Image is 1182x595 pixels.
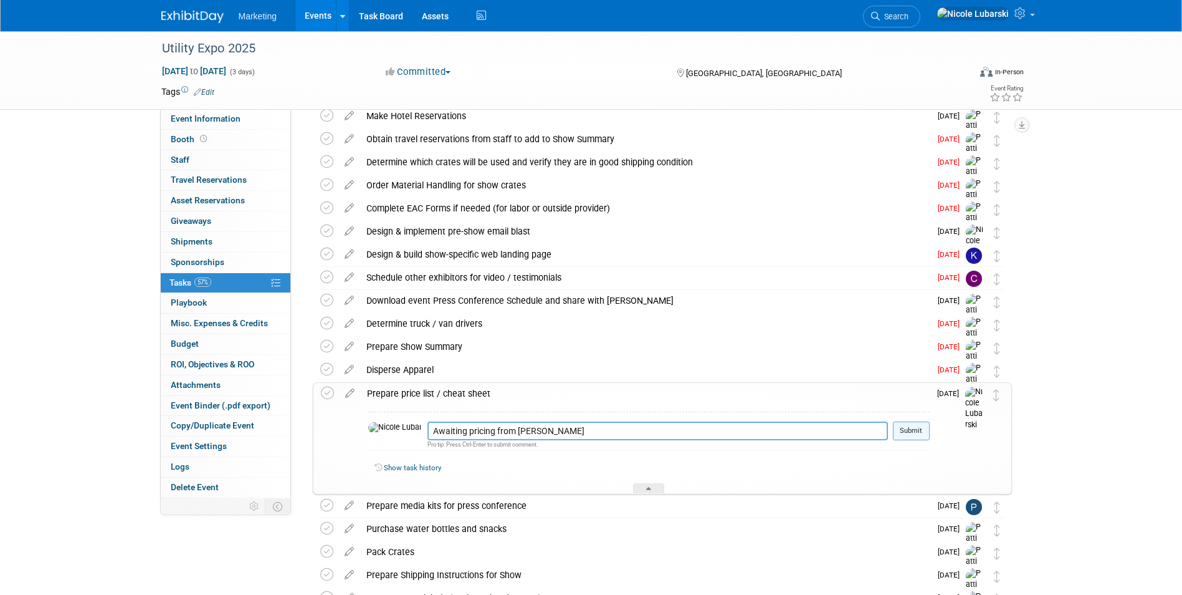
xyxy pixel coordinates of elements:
[338,203,360,214] a: edit
[194,88,214,97] a: Edit
[338,341,360,352] a: edit
[966,545,984,589] img: Patti Baxter
[338,272,360,283] a: edit
[360,336,930,357] div: Prepare Show Summary
[966,201,984,246] img: Patti Baxter
[360,152,930,173] div: Determine which crates will be used and verify they are in good shipping condition
[171,462,189,472] span: Logs
[360,198,930,219] div: Complete EAC Forms if needed (for labor or outside provider)
[938,319,966,328] span: [DATE]
[161,416,290,436] a: Copy/Duplicate Event
[171,257,224,267] span: Sponsorships
[161,334,290,354] a: Budget
[989,85,1023,92] div: Event Rating
[171,155,189,165] span: Staff
[937,7,1009,21] img: Nicole Lubarski
[994,501,1000,513] i: Move task
[384,463,441,472] a: Show task history
[938,158,966,167] span: [DATE]
[171,400,270,410] span: Event Binder (.pdf export)
[966,271,982,287] img: Chris Sloan
[239,11,277,21] span: Marketing
[938,112,966,120] span: [DATE]
[171,114,241,123] span: Event Information
[994,571,1000,583] i: Move task
[994,548,1000,559] i: Move task
[171,482,219,492] span: Delete Event
[161,273,290,293] a: Tasks57%
[339,388,361,399] a: edit
[171,175,247,185] span: Travel Reservations
[161,457,290,477] a: Logs
[994,273,1000,285] i: Move task
[338,110,360,122] a: edit
[994,67,1024,77] div: In-Person
[994,158,1000,170] i: Move task
[360,518,930,539] div: Purchase water bottles and snacks
[938,365,966,374] span: [DATE]
[161,396,290,416] a: Event Binder (.pdf export)
[338,249,360,260] a: edit
[966,132,984,177] img: Patti Baxter
[938,204,966,213] span: [DATE]
[161,85,214,98] td: Tags
[966,499,982,515] img: Paige Behrendt
[994,296,1000,308] i: Move task
[360,128,930,150] div: Obtain travel reservations from staff to add to Show Summary
[338,546,360,558] a: edit
[938,501,966,510] span: [DATE]
[994,204,1000,216] i: Move task
[338,364,360,375] a: edit
[938,227,966,236] span: [DATE]
[171,195,245,205] span: Asset Reservations
[994,181,1000,193] i: Move task
[338,318,360,329] a: edit
[360,267,930,288] div: Schedule other exhibitors for video / testimonials
[171,134,209,144] span: Booth
[880,12,908,21] span: Search
[161,355,290,375] a: ROI, Objectives & ROO
[265,498,290,515] td: Toggle Event Tabs
[938,342,966,351] span: [DATE]
[171,420,254,430] span: Copy/Duplicate Event
[161,314,290,334] a: Misc. Expenses & Credits
[338,226,360,237] a: edit
[161,293,290,313] a: Playbook
[161,11,224,23] img: ExhibitDay
[338,295,360,306] a: edit
[360,175,930,196] div: Order Material Handling for show crates
[994,365,1000,377] i: Move task
[338,500,360,511] a: edit
[938,250,966,259] span: [DATE]
[338,180,360,191] a: edit
[368,422,421,433] img: Nicole Lubarski
[965,387,984,431] img: Nicole Lubarski
[686,69,842,78] span: [GEOGRAPHIC_DATA], [GEOGRAPHIC_DATA]
[937,389,965,398] span: [DATE]
[938,296,966,305] span: [DATE]
[863,6,920,27] a: Search
[161,109,290,129] a: Event Information
[966,522,984,566] img: Patti Baxter
[938,525,966,533] span: [DATE]
[994,135,1000,147] i: Move task
[338,523,360,535] a: edit
[161,191,290,211] a: Asset Reservations
[360,313,930,334] div: Determine truck / van drivers
[966,317,984,361] img: Patti Baxter
[360,290,930,311] div: Download event Press Conference Schedule and share with [PERSON_NAME]
[360,244,930,265] div: Design & build show-specific web landing page
[966,155,984,200] img: Patti Baxter
[993,389,999,401] i: Move task
[161,130,290,150] a: Booth
[966,294,984,338] img: Patti Baxter
[361,383,930,404] div: Prepare price list / cheat sheet
[338,157,360,168] a: edit
[938,273,966,282] span: [DATE]
[244,498,265,515] td: Personalize Event Tab Strip
[161,150,290,170] a: Staff
[161,478,290,498] a: Delete Event
[161,375,290,395] a: Attachments
[171,339,199,349] span: Budget
[338,133,360,145] a: edit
